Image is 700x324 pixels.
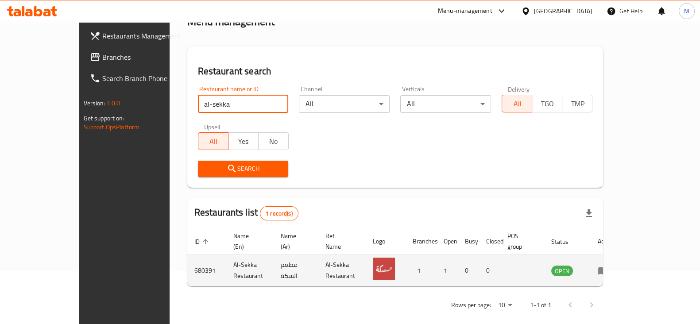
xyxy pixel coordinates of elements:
span: Status [551,236,580,247]
th: Open [437,228,458,255]
button: TGO [532,95,562,112]
div: Export file [578,203,599,224]
td: 1 [406,255,437,286]
span: Get support on: [84,112,124,124]
p: Rows per page: [451,300,491,311]
a: Search Branch Phone [83,68,196,89]
span: Ref. Name [325,231,355,252]
span: Restaurants Management [102,31,189,41]
div: Menu-management [438,6,492,16]
button: TMP [562,95,592,112]
h2: Restaurant search [198,65,593,78]
span: Search [205,163,282,174]
img: Al-Sekka Restaurant [373,258,395,280]
span: M [684,6,689,16]
td: Al-Sekka Restaurant [318,255,366,286]
th: Busy [458,228,479,255]
div: [GEOGRAPHIC_DATA] [534,6,592,16]
button: All [198,132,228,150]
span: Version: [84,97,105,109]
a: Restaurants Management [83,25,196,46]
th: Branches [406,228,437,255]
span: TMP [566,97,589,110]
span: Name (En) [233,231,263,252]
div: Total records count [260,206,298,220]
span: ID [194,236,211,247]
h2: Restaurants list [194,206,298,220]
a: Branches [83,46,196,68]
button: All [502,95,532,112]
span: No [262,135,285,148]
label: Upsell [204,123,220,130]
th: Logo [366,228,406,255]
td: 680391 [187,255,226,286]
span: 1.0.0 [107,97,120,109]
span: POS group [507,231,534,252]
span: Name (Ar) [281,231,308,252]
span: All [202,135,225,148]
button: Search [198,161,289,177]
span: All [506,97,529,110]
p: 1-1 of 1 [530,300,551,311]
span: TGO [536,97,559,110]
span: 1 record(s) [260,209,298,218]
span: Branches [102,52,189,62]
td: Al-Sekka Restaurant [226,255,274,286]
a: Support.OpsPlatform [84,121,140,133]
h2: Menu management [187,15,275,29]
th: Action [591,228,621,255]
span: OPEN [551,266,573,276]
div: All [299,95,390,113]
input: Search for restaurant name or ID.. [198,95,289,113]
button: No [258,132,289,150]
th: Closed [479,228,500,255]
button: Yes [228,132,259,150]
label: Delivery [508,86,530,92]
td: 0 [479,255,500,286]
div: All [400,95,491,113]
span: Yes [232,135,255,148]
td: 0 [458,255,479,286]
div: Rows per page: [494,299,515,312]
td: مطعم السكة [274,255,318,286]
td: 1 [437,255,458,286]
table: enhanced table [187,228,621,286]
span: Search Branch Phone [102,73,189,84]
